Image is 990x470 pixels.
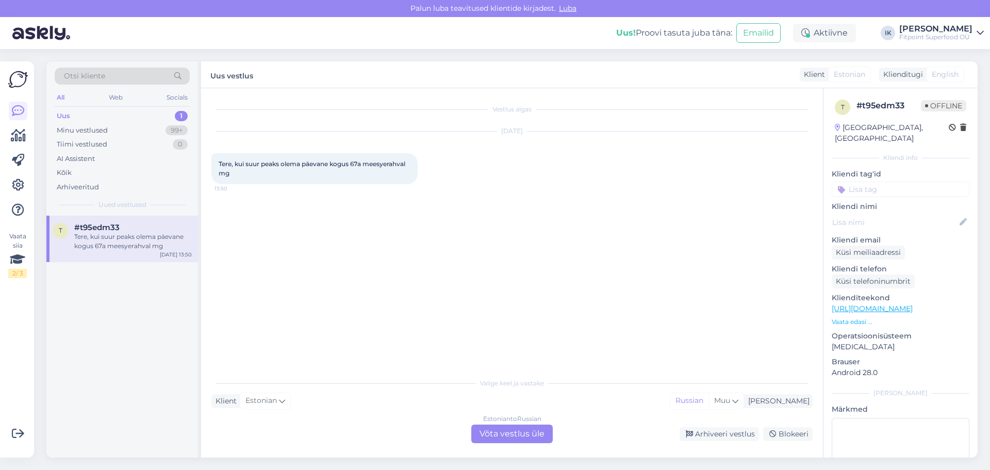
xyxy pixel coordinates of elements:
span: Estonian [834,69,865,80]
div: 99+ [166,125,188,136]
div: Arhiveeri vestlus [680,427,759,441]
div: Kliendi info [832,153,969,163]
div: [GEOGRAPHIC_DATA], [GEOGRAPHIC_DATA] [835,122,949,144]
span: t [59,226,62,234]
span: Offline [921,100,966,111]
div: All [55,91,67,104]
div: [PERSON_NAME] [744,396,810,407]
div: # t95edm33 [856,100,921,112]
span: Luba [556,4,580,13]
div: Minu vestlused [57,125,108,136]
div: Küsi telefoninumbrit [832,274,915,288]
b: Uus! [616,28,636,38]
p: Kliendi tag'id [832,169,969,180]
p: Klienditeekond [832,293,969,303]
div: [DATE] [211,126,813,136]
div: IK [881,26,895,40]
div: Fitpoint Superfood OÜ [899,33,972,41]
span: Tere, kui suur peaks olema päevane kogus 67a meesyerahval mg [219,160,407,177]
div: [DATE] 13:50 [160,251,192,258]
img: Askly Logo [8,70,28,89]
div: Socials [164,91,190,104]
div: Tere, kui suur peaks olema päevane kogus 67a meesyerahval mg [74,232,192,251]
p: Kliendi email [832,235,969,246]
div: 0 [173,139,188,150]
div: Blokeeri [763,427,813,441]
div: Tiimi vestlused [57,139,107,150]
p: Operatsioonisüsteem [832,331,969,342]
p: Android 28.0 [832,367,969,378]
span: #t95edm33 [74,223,120,232]
span: t [841,103,845,111]
div: Aktiivne [793,24,856,42]
div: Klient [211,396,237,407]
div: [PERSON_NAME] [832,388,969,398]
div: Valige keel ja vastake [211,379,813,388]
input: Lisa tag [832,182,969,197]
div: 1 [175,111,188,121]
p: Vaata edasi ... [832,317,969,327]
p: Kliendi telefon [832,264,969,274]
button: Emailid [736,23,781,43]
p: Brauser [832,356,969,367]
div: Arhiveeritud [57,182,99,192]
a: [URL][DOMAIN_NAME] [832,304,913,313]
span: Otsi kliente [64,71,105,82]
a: [PERSON_NAME]Fitpoint Superfood OÜ [899,25,984,41]
div: [PERSON_NAME] [899,25,972,33]
p: [MEDICAL_DATA] [832,342,969,352]
div: Estonian to Russian [483,414,541,424]
div: 2 / 3 [8,269,27,278]
div: Uus [57,111,70,121]
div: Klienditugi [879,69,923,80]
label: Uus vestlus [210,68,253,82]
input: Lisa nimi [832,217,958,228]
span: 13:50 [214,185,253,192]
div: Web [107,91,125,104]
span: English [932,69,959,80]
div: Võta vestlus üle [471,425,553,443]
span: Estonian [245,395,277,407]
p: Kliendi nimi [832,201,969,212]
div: Küsi meiliaadressi [832,246,905,260]
span: Uued vestlused [98,200,146,209]
div: Kõik [57,168,72,178]
div: Russian [670,393,708,409]
div: AI Assistent [57,154,95,164]
p: Märkmed [832,404,969,415]
span: Muu [714,396,730,405]
div: Vestlus algas [211,105,813,114]
div: Klient [800,69,825,80]
div: Proovi tasuta juba täna: [616,27,732,39]
div: Vaata siia [8,232,27,278]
